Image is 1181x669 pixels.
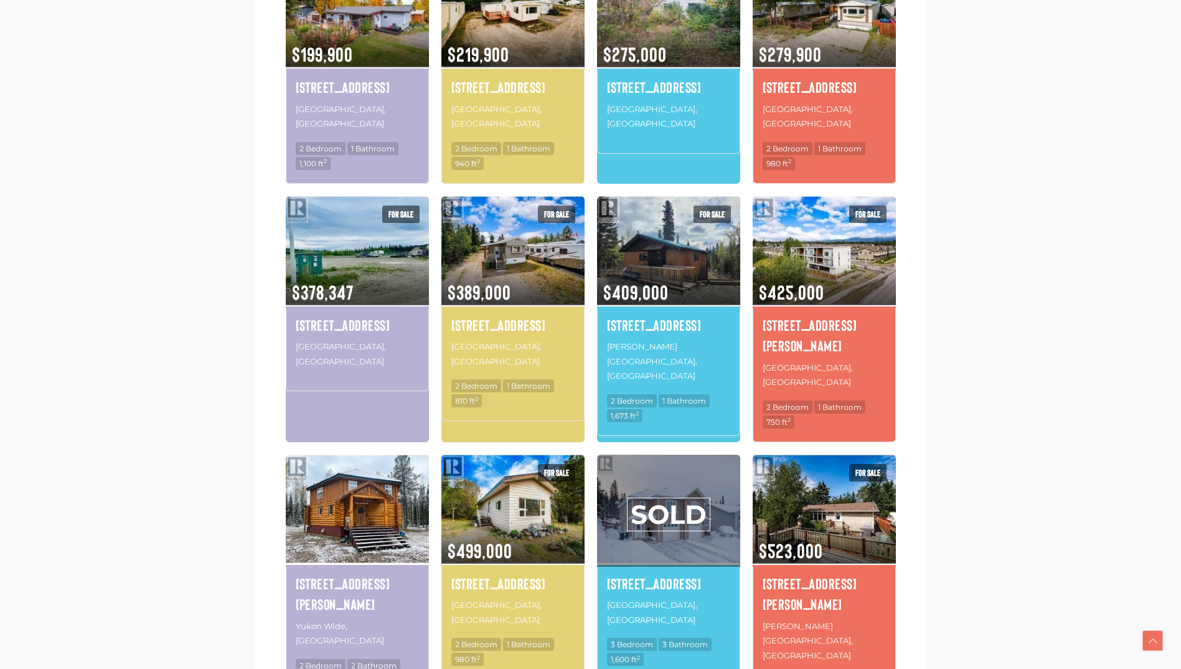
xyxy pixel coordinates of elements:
[607,77,730,98] a: [STREET_ADDRESS]
[503,638,554,651] span: 1 Bathroom
[814,142,865,155] span: 1 Bathroom
[659,638,712,651] span: 3 Bathroom
[451,77,575,98] a: [STREET_ADDRESS]
[763,77,886,98] a: [STREET_ADDRESS]
[763,142,812,155] span: 2 Bedroom
[441,453,585,565] img: 2 LUPIN PLACE, Whitehorse, Yukon
[627,498,710,531] span: SOLD
[347,142,398,155] span: 1 Bathroom
[753,264,896,305] span: $425,000
[296,618,419,650] p: Yukon Wide, [GEOGRAPHIC_DATA]
[451,597,575,629] p: [GEOGRAPHIC_DATA], [GEOGRAPHIC_DATA]
[441,26,585,67] span: $219,900
[763,618,886,664] p: [PERSON_NAME][GEOGRAPHIC_DATA], [GEOGRAPHIC_DATA]
[451,338,575,370] p: [GEOGRAPHIC_DATA], [GEOGRAPHIC_DATA]
[451,157,484,170] span: 940 ft
[382,206,420,223] span: For sale
[451,653,484,666] span: 980 ft
[597,26,740,67] span: $275,000
[636,410,639,417] sup: 2
[296,315,419,336] a: [STREET_ADDRESS]
[763,359,886,391] p: [GEOGRAPHIC_DATA], [GEOGRAPHIC_DATA]
[441,264,585,305] span: $389,000
[286,194,429,306] img: 164 TLINGIT ROAD, Whitehorse, Yukon
[694,206,731,223] span: For sale
[286,26,429,67] span: $199,900
[441,523,585,564] span: $499,000
[538,464,575,482] span: For sale
[607,101,730,133] p: [GEOGRAPHIC_DATA], [GEOGRAPHIC_DATA]
[763,415,794,429] span: 750 ft
[763,315,886,356] a: [STREET_ADDRESS][PERSON_NAME]
[296,573,419,615] a: [STREET_ADDRESS][PERSON_NAME]
[607,653,644,666] span: 1,600 ft
[451,101,575,133] p: [GEOGRAPHIC_DATA], [GEOGRAPHIC_DATA]
[788,158,791,164] sup: 2
[763,573,886,615] a: [STREET_ADDRESS][PERSON_NAME]
[607,638,657,651] span: 3 Bedroom
[538,206,575,223] span: For sale
[451,638,501,651] span: 2 Bedroom
[503,379,554,392] span: 1 Bathroom
[849,464,887,482] span: For sale
[475,396,478,402] sup: 2
[607,597,730,629] p: [GEOGRAPHIC_DATA], [GEOGRAPHIC_DATA]
[763,101,886,133] p: [GEOGRAPHIC_DATA], [GEOGRAPHIC_DATA]
[637,654,640,661] sup: 2
[607,394,657,407] span: 2 Bedroom
[296,77,419,98] a: [STREET_ADDRESS]
[763,157,795,170] span: 980 ft
[753,194,896,306] img: 2-20 WANN ROAD, Whitehorse, Yukon
[296,157,331,170] span: 1,100 ft
[753,453,896,565] img: 116 LOWELL STREET, Haines Junction, Yukon
[451,379,501,392] span: 2 Bedroom
[451,394,482,407] span: 810 ft
[597,194,740,306] img: 119 ALSEK CRESCENT, Haines Junction, Yukon
[607,338,730,384] p: [PERSON_NAME][GEOGRAPHIC_DATA], [GEOGRAPHIC_DATA]
[286,264,429,305] span: $378,347
[753,523,896,564] span: $523,000
[753,26,896,67] span: $279,900
[296,101,419,133] p: [GEOGRAPHIC_DATA], [GEOGRAPHIC_DATA]
[788,416,791,423] sup: 2
[659,394,710,407] span: 1 Bathroom
[324,158,327,164] sup: 2
[849,206,887,223] span: For sale
[296,142,346,155] span: 2 Bedroom
[607,315,730,336] a: [STREET_ADDRESS]
[451,142,501,155] span: 2 Bedroom
[296,338,419,370] p: [GEOGRAPHIC_DATA], [GEOGRAPHIC_DATA]
[607,409,642,422] span: 1,673 ft
[763,401,812,414] span: 2 Bedroom
[477,158,480,164] sup: 2
[286,453,429,565] img: 28198 ROBERT CAMPBELL HIGHWAY, Yukon Wide, Yukon
[441,194,585,306] img: 19 EAGLE PLACE, Whitehorse, Yukon
[451,573,575,594] a: [STREET_ADDRESS]
[814,401,865,414] span: 1 Bathroom
[451,315,575,336] a: [STREET_ADDRESS]
[597,264,740,305] span: $409,000
[477,654,480,661] sup: 2
[607,573,730,594] a: [STREET_ADDRESS]
[503,142,554,155] span: 1 Bathroom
